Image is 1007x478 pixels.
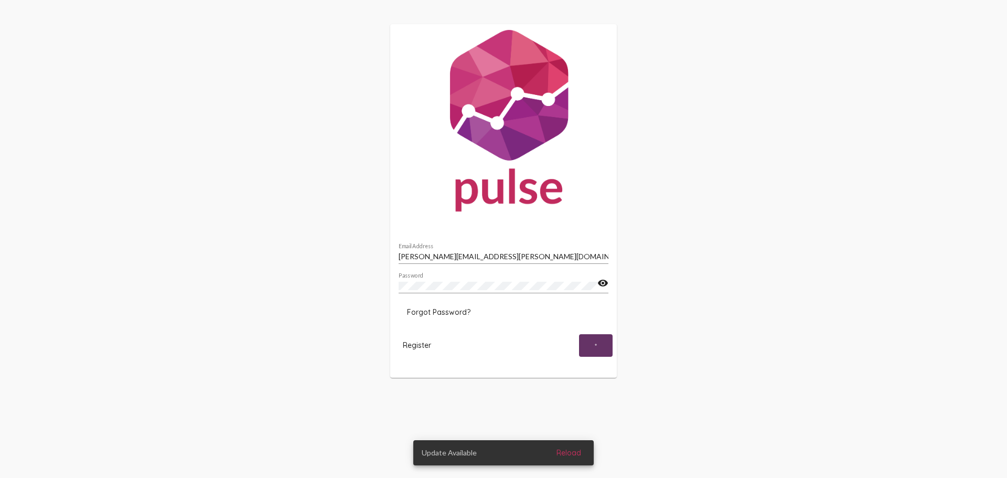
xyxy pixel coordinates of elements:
mat-icon: visibility [597,277,608,290]
button: Forgot Password? [399,303,479,322]
span: Register [403,341,431,350]
span: Reload [556,448,581,458]
span: Forgot Password? [407,307,470,317]
img: Pulse For Good Logo [390,24,617,222]
span: Update Available [422,448,477,458]
button: Register [394,334,440,357]
button: Reload [548,443,590,462]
